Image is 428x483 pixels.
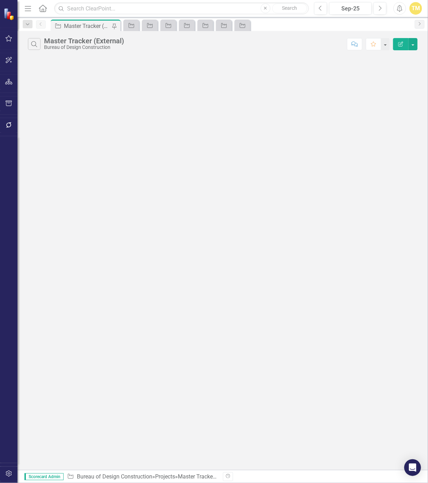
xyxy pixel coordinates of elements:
div: Sep-25 [332,5,370,13]
button: TM [409,2,422,15]
div: Open Intercom Messenger [404,459,421,476]
button: Sep-25 [329,2,372,15]
a: Projects [155,473,175,480]
div: » » [67,473,218,481]
img: ClearPoint Strategy [3,8,16,20]
div: Master Tracker (External) [64,22,110,30]
span: Scorecard Admin [24,473,64,480]
button: Search [272,3,307,13]
input: Search ClearPoint... [54,2,309,15]
div: Master Tracker (External) [178,473,240,480]
span: Search [282,5,297,11]
div: Master Tracker (External) [44,37,124,45]
div: Bureau of Design Construction [44,45,124,50]
a: Bureau of Design Construction [77,473,152,480]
